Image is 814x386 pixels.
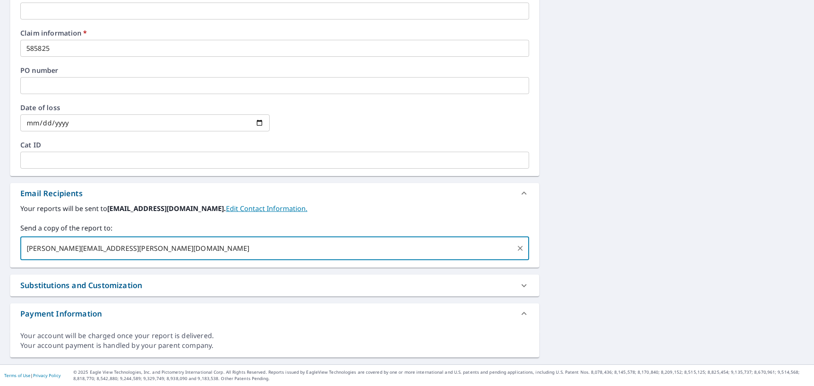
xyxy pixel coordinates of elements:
div: Substitutions and Customization [10,275,539,296]
div: Substitutions and Customization [20,280,142,291]
p: © 2025 Eagle View Technologies, Inc. and Pictometry International Corp. All Rights Reserved. Repo... [73,369,810,382]
label: Cat ID [20,142,529,148]
b: [EMAIL_ADDRESS][DOMAIN_NAME]. [107,204,226,213]
label: Date of loss [20,104,270,111]
button: Clear [514,242,526,254]
a: Terms of Use [4,372,31,378]
div: Payment Information [20,308,102,319]
div: Payment Information [10,303,539,324]
p: | [4,373,61,378]
a: EditContactInfo [226,204,307,213]
div: Email Recipients [10,183,539,203]
label: Claim information [20,30,529,36]
div: Email Recipients [20,188,83,199]
label: Send a copy of the report to: [20,223,529,233]
div: Your account will be charged once your report is delivered. [20,331,529,341]
div: Your account payment is handled by your parent company. [20,341,529,350]
label: Your reports will be sent to [20,203,529,214]
label: PO number [20,67,529,74]
a: Privacy Policy [33,372,61,378]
